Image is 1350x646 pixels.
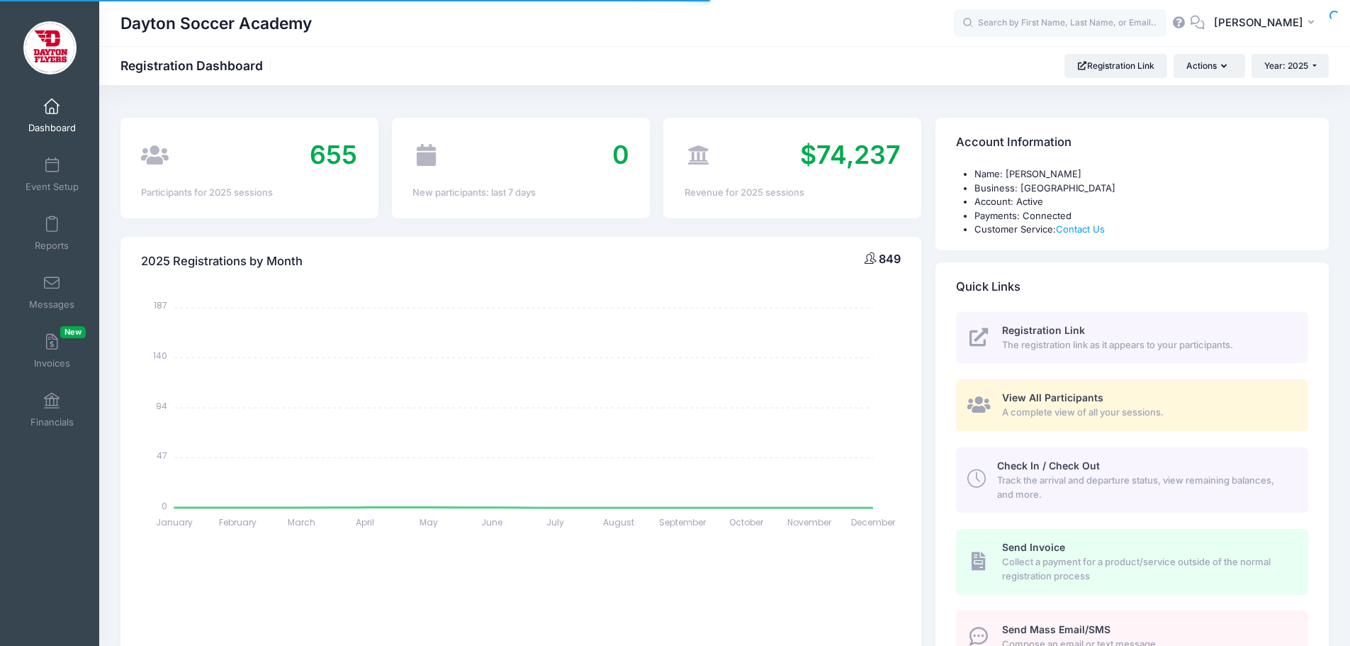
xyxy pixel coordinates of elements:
a: Reports [18,208,86,258]
li: Account: Active [974,195,1308,209]
h1: Dayton Soccer Academy [120,7,312,40]
tspan: March [288,516,315,528]
button: [PERSON_NAME] [1205,7,1329,40]
a: Dashboard [18,91,86,140]
tspan: September [659,516,707,528]
span: Invoices [34,357,70,369]
a: Messages [18,267,86,317]
tspan: 187 [154,299,168,311]
tspan: 0 [162,499,168,511]
span: The registration link as it appears to your participants. [1002,338,1292,352]
tspan: 140 [154,350,168,362]
a: Contact Us [1056,223,1105,235]
span: 0 [612,139,629,170]
a: Registration Link [1064,54,1167,78]
span: Send Invoice [1002,541,1065,553]
a: Event Setup [18,150,86,199]
span: Collect a payment for a product/service outside of the normal registration process [1002,555,1292,583]
h4: Quick Links [956,267,1020,307]
button: Year: 2025 [1251,54,1329,78]
tspan: November [787,516,832,528]
a: Registration Link The registration link as it appears to your participants. [956,312,1308,364]
span: View All Participants [1002,391,1103,403]
tspan: June [482,516,503,528]
button: Actions [1174,54,1244,78]
span: Event Setup [26,181,79,193]
span: Check In / Check Out [997,460,1100,472]
h4: Account Information [956,123,1071,163]
a: InvoicesNew [18,326,86,376]
span: Track the arrival and departure status, view remaining balances, and more. [997,474,1292,501]
span: $74,237 [800,139,901,170]
tspan: May [420,516,438,528]
span: Dashboard [28,122,76,134]
h4: 2025 Registrations by Month [141,241,303,282]
li: Customer Service: [974,223,1308,237]
a: Send Invoice Collect a payment for a product/service outside of the normal registration process [956,529,1308,594]
tspan: August [604,516,635,528]
input: Search by First Name, Last Name, or Email... [954,9,1166,38]
span: New [60,326,86,338]
div: New participants: last 7 days [412,186,629,200]
span: Messages [29,299,74,311]
span: Financials [30,416,74,428]
a: Financials [18,385,86,435]
tspan: February [220,516,257,528]
tspan: 47 [157,450,168,462]
span: Year: 2025 [1264,60,1308,71]
div: Participants for 2025 sessions [141,186,357,200]
span: Send Mass Email/SMS [1002,623,1110,635]
tspan: July [547,516,565,528]
span: [PERSON_NAME] [1214,15,1303,30]
tspan: December [851,516,896,528]
h1: Registration Dashboard [120,58,275,73]
img: Dayton Soccer Academy [23,21,77,74]
div: Revenue for 2025 sessions [685,186,901,200]
span: Reports [35,240,69,252]
span: Registration Link [1002,324,1085,336]
li: Payments: Connected [974,209,1308,223]
tspan: April [356,516,374,528]
a: Check In / Check Out Track the arrival and departure status, view remaining balances, and more. [956,447,1308,513]
span: A complete view of all your sessions. [1002,406,1292,420]
span: 655 [310,139,357,170]
li: Name: [PERSON_NAME] [974,167,1308,182]
a: View All Participants A complete view of all your sessions. [956,379,1308,431]
tspan: 94 [157,399,168,411]
span: 849 [879,252,901,266]
tspan: October [729,516,764,528]
li: Business: [GEOGRAPHIC_DATA] [974,182,1308,196]
tspan: January [157,516,193,528]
